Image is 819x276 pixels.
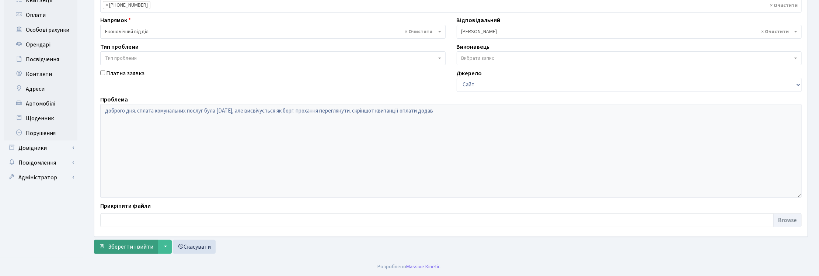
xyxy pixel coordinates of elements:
label: Відповідальний [457,16,501,25]
span: Корчун І.С. [457,25,802,39]
span: Вибрати запис [461,55,495,62]
a: Щоденник [4,111,77,126]
span: Корчун І.С. [461,28,793,35]
a: Адреси [4,82,77,96]
span: Зберегти і вийти [108,243,153,251]
span: Тип проблеми [105,55,137,62]
a: Особові рахунки [4,23,77,37]
span: Економічний відділ [105,28,436,35]
label: Джерело [457,69,482,78]
a: Довідники [4,141,77,155]
span: Видалити всі елементи [770,2,798,9]
label: Платна заявка [106,69,144,78]
div: Розроблено . [377,263,442,271]
li: +380631399324 [103,1,150,9]
button: Зберегти і вийти [94,240,158,254]
a: Оплати [4,8,77,23]
a: Massive Kinetic [406,263,440,270]
textarea: доброго дня. сплата комунальних послуг була [DATE], але висвічується як борг. прохання переглянут... [100,104,802,198]
span: Економічний відділ [100,25,446,39]
label: Прикріпити файли [100,201,151,210]
label: Тип проблеми [100,42,139,51]
label: Проблема [100,95,128,104]
a: Повідомлення [4,155,77,170]
label: Напрямок [100,16,131,25]
label: Виконавець [457,42,490,51]
a: Адміністратор [4,170,77,185]
a: Орендарі [4,37,77,52]
a: Посвідчення [4,52,77,67]
span: Видалити всі елементи [761,28,789,35]
a: Порушення [4,126,77,141]
span: × [105,1,108,9]
a: Автомобілі [4,96,77,111]
span: Видалити всі елементи [405,28,433,35]
a: Скасувати [173,240,216,254]
a: Контакти [4,67,77,82]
